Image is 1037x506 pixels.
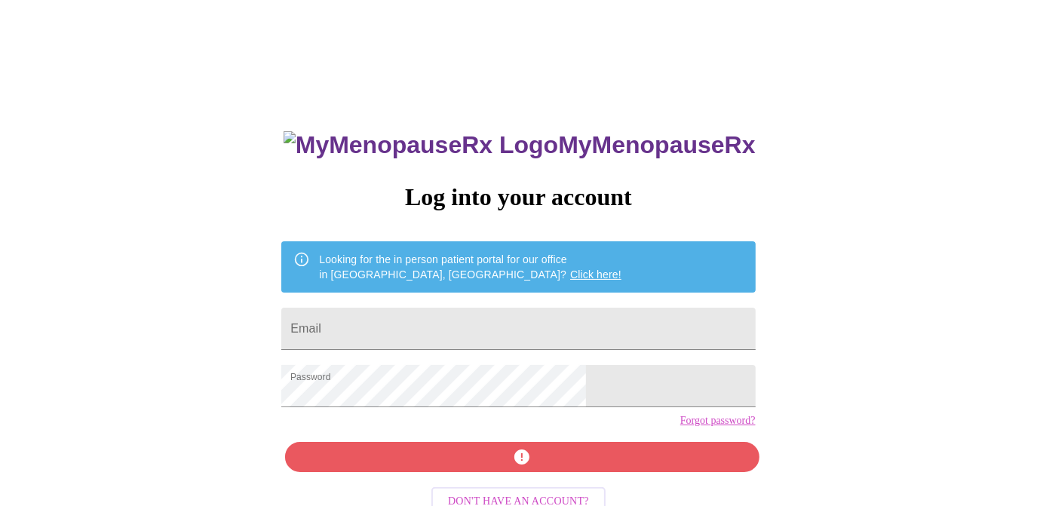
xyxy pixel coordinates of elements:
[284,131,756,159] h3: MyMenopauseRx
[284,131,558,159] img: MyMenopauseRx Logo
[319,246,621,288] div: Looking for the in person patient portal for our office in [GEOGRAPHIC_DATA], [GEOGRAPHIC_DATA]?
[680,415,756,427] a: Forgot password?
[281,183,755,211] h3: Log into your account
[570,268,621,281] a: Click here!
